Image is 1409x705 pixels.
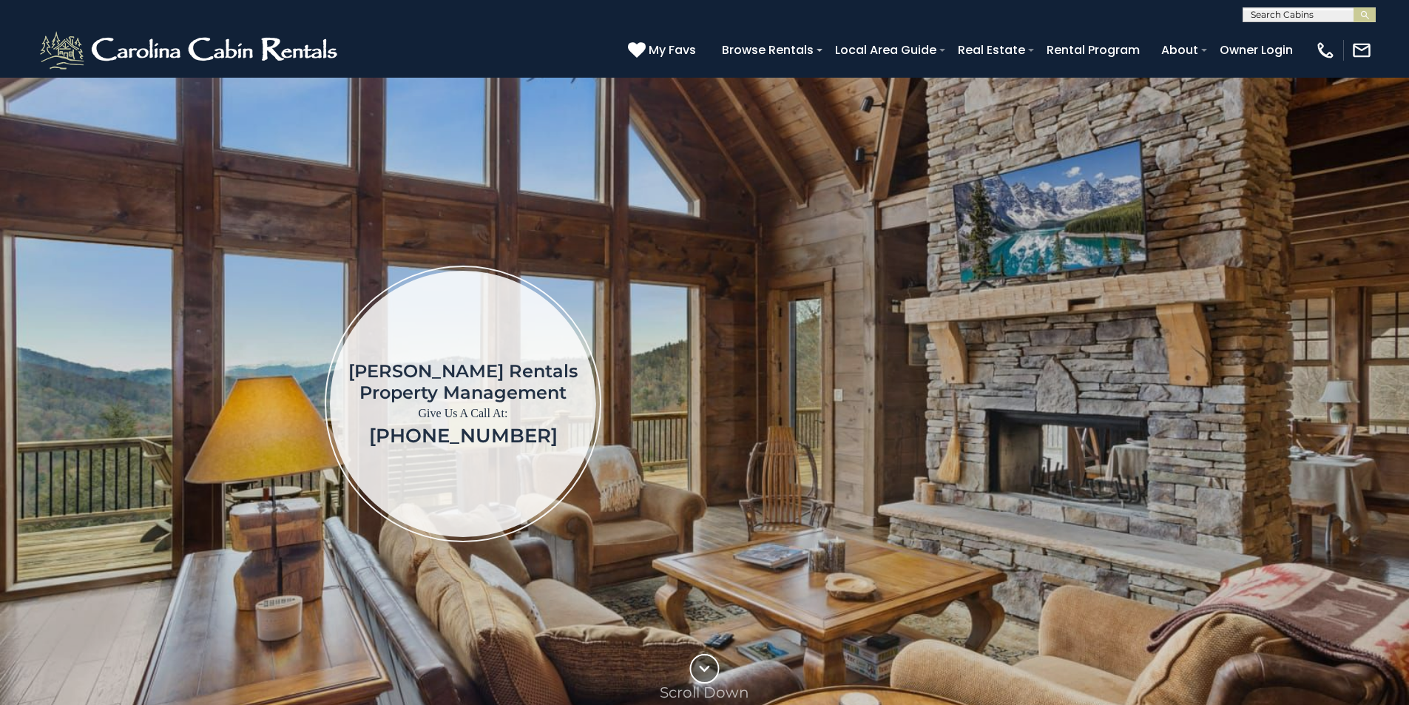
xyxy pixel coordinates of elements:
a: About [1154,37,1206,63]
img: mail-regular-white.png [1351,40,1372,61]
a: Owner Login [1212,37,1300,63]
img: phone-regular-white.png [1315,40,1336,61]
h1: [PERSON_NAME] Rentals Property Management [348,360,578,403]
iframe: New Contact Form [839,121,1322,687]
p: Give Us A Call At: [348,403,578,424]
a: Browse Rentals [714,37,821,63]
a: [PHONE_NUMBER] [369,424,558,448]
a: Real Estate [950,37,1033,63]
p: Scroll Down [660,684,749,701]
span: My Favs [649,41,696,59]
a: My Favs [628,41,700,60]
a: Local Area Guide [828,37,944,63]
img: White-1-2.png [37,28,344,72]
a: Rental Program [1039,37,1147,63]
